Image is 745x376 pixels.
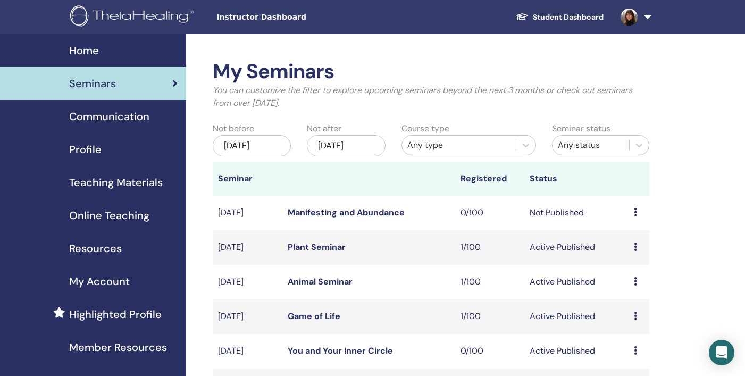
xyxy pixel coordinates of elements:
[69,273,130,289] span: My Account
[69,306,162,322] span: Highlighted Profile
[216,12,376,23] span: Instructor Dashboard
[455,196,524,230] td: 0/100
[524,196,628,230] td: Not Published
[288,207,405,218] a: Manifesting and Abundance
[621,9,638,26] img: default.jpg
[69,207,149,223] span: Online Teaching
[69,240,122,256] span: Resources
[558,139,624,152] div: Any status
[524,230,628,265] td: Active Published
[455,334,524,369] td: 0/100
[288,345,393,356] a: You and Your Inner Circle
[524,299,628,334] td: Active Published
[213,265,282,299] td: [DATE]
[507,7,612,27] a: Student Dashboard
[69,141,102,157] span: Profile
[213,122,254,135] label: Not before
[69,76,116,91] span: Seminars
[524,162,628,196] th: Status
[213,196,282,230] td: [DATE]
[69,174,163,190] span: Teaching Materials
[524,334,628,369] td: Active Published
[213,135,291,156] div: [DATE]
[455,265,524,299] td: 1/100
[307,135,385,156] div: [DATE]
[288,241,346,253] a: Plant Seminar
[213,84,649,110] p: You can customize the filter to explore upcoming seminars beyond the next 3 months or check out s...
[213,334,282,369] td: [DATE]
[455,162,524,196] th: Registered
[407,139,511,152] div: Any type
[70,5,197,29] img: logo.png
[552,122,610,135] label: Seminar status
[401,122,449,135] label: Course type
[288,276,353,287] a: Animal Seminar
[213,230,282,265] td: [DATE]
[307,122,341,135] label: Not after
[516,12,529,21] img: graduation-cap-white.svg
[69,43,99,59] span: Home
[213,60,649,84] h2: My Seminars
[213,299,282,334] td: [DATE]
[213,162,282,196] th: Seminar
[69,108,149,124] span: Communication
[69,339,167,355] span: Member Resources
[455,230,524,265] td: 1/100
[288,311,340,322] a: Game of Life
[524,265,628,299] td: Active Published
[455,299,524,334] td: 1/100
[709,340,734,365] div: Open Intercom Messenger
